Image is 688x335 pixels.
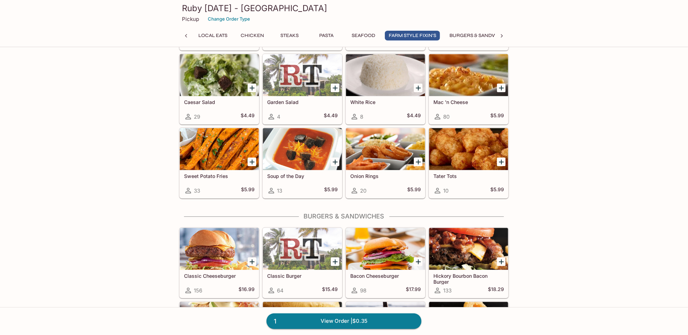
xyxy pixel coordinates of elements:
[277,187,282,194] span: 13
[194,113,200,120] span: 29
[324,112,338,121] h5: $4.49
[180,128,259,170] div: Sweet Potato Fries
[350,99,421,105] h5: White Rice
[360,187,366,194] span: 20
[346,228,425,298] a: Bacon Cheeseburger98$17.99
[263,54,342,124] a: Garden Salad4$4.49
[331,257,339,266] button: Add Classic Burger
[270,317,280,326] span: 1
[182,16,199,22] p: Pickup
[429,54,508,124] a: Mac 'n Cheese80$5.99
[324,186,338,195] h5: $5.99
[180,128,259,198] a: Sweet Potato Fries33$5.99
[433,99,504,105] h5: Mac 'n Cheese
[497,83,506,92] button: Add Mac 'n Cheese
[350,173,421,179] h5: Onion Rings
[346,128,425,170] div: Onion Rings
[277,113,280,120] span: 4
[311,31,342,40] button: Pasta
[248,257,256,266] button: Add Classic Cheeseburger
[180,228,259,270] div: Classic Cheeseburger
[322,286,338,295] h5: $15.49
[248,157,256,166] button: Add Sweet Potato Fries
[205,14,253,24] button: Change Order Type
[497,257,506,266] button: Add Hickory Bourbon Bacon Burger
[180,54,259,124] a: Caesar Salad29$4.49
[407,186,421,195] h5: $5.99
[263,228,342,270] div: Classic Burger
[274,31,305,40] button: Steaks
[433,273,504,284] h5: Hickory Bourbon Bacon Burger
[239,286,255,295] h5: $16.99
[350,273,421,279] h5: Bacon Cheeseburger
[277,287,284,294] span: 64
[194,187,200,194] span: 33
[443,113,449,120] span: 80
[184,173,255,179] h5: Sweet Potato Fries
[346,54,425,96] div: White Rice
[488,286,504,295] h5: $18.29
[331,83,339,92] button: Add Garden Salad
[429,54,508,96] div: Mac 'n Cheese
[180,228,259,298] a: Classic Cheeseburger156$16.99
[182,3,506,14] h3: Ruby [DATE] - [GEOGRAPHIC_DATA]
[194,287,202,294] span: 156
[263,128,342,170] div: Soup of the Day
[267,99,338,105] h5: Garden Salad
[267,173,338,179] h5: Soup of the Day
[406,286,421,295] h5: $17.99
[267,273,338,279] h5: Classic Burger
[263,228,342,298] a: Classic Burger64$15.49
[429,128,508,198] a: Tater Tots10$5.99
[443,287,452,294] span: 133
[180,54,259,96] div: Caesar Salad
[248,83,256,92] button: Add Caesar Salad
[184,273,255,279] h5: Classic Cheeseburger
[446,31,516,40] button: Burgers & Sandwiches
[414,83,423,92] button: Add White Rice
[407,112,421,121] h5: $4.49
[263,128,342,198] a: Soup of the Day13$5.99
[414,257,423,266] button: Add Bacon Cheeseburger
[433,173,504,179] h5: Tater Tots
[490,112,504,121] h5: $5.99
[179,213,509,220] h4: Burgers & Sandwiches
[266,313,422,329] a: 1View Order |$0.35
[414,157,423,166] button: Add Onion Rings
[429,228,508,270] div: Hickory Bourbon Bacon Burger
[263,54,342,96] div: Garden Salad
[497,157,506,166] button: Add Tater Tots
[241,112,255,121] h5: $4.49
[429,128,508,170] div: Tater Tots
[346,128,425,198] a: Onion Rings20$5.99
[195,31,231,40] button: Local Eats
[443,187,448,194] span: 10
[385,31,440,40] button: Farm Style Fixin's
[348,31,379,40] button: Seafood
[490,186,504,195] h5: $5.99
[241,186,255,195] h5: $5.99
[331,157,339,166] button: Add Soup of the Day
[184,99,255,105] h5: Caesar Salad
[346,54,425,124] a: White Rice8$4.49
[346,228,425,270] div: Bacon Cheeseburger
[429,228,508,298] a: Hickory Bourbon Bacon Burger133$18.29
[360,287,366,294] span: 98
[360,113,363,120] span: 8
[237,31,268,40] button: Chicken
